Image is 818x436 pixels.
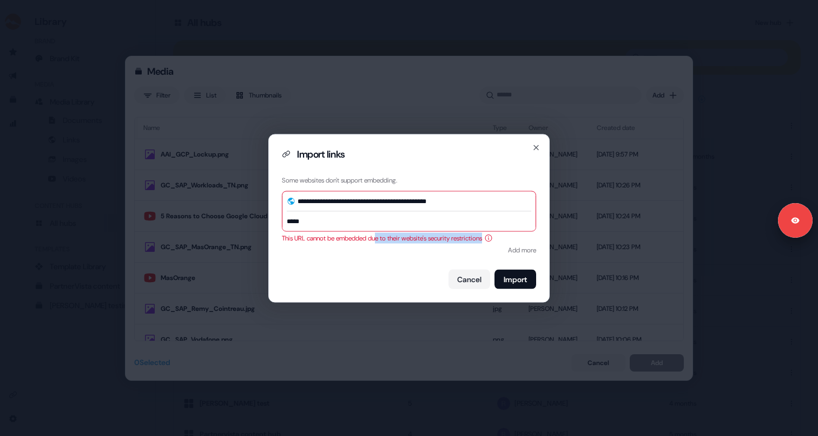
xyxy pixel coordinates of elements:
div: Some websites don't support embedding. [282,174,536,185]
button: Cancel [448,269,490,289]
h2: Import links [282,147,536,160]
div: This URL cannot be embedded due to their website's security restrictions [282,232,536,243]
button: Add more [508,244,536,255]
button: Import [494,269,536,289]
